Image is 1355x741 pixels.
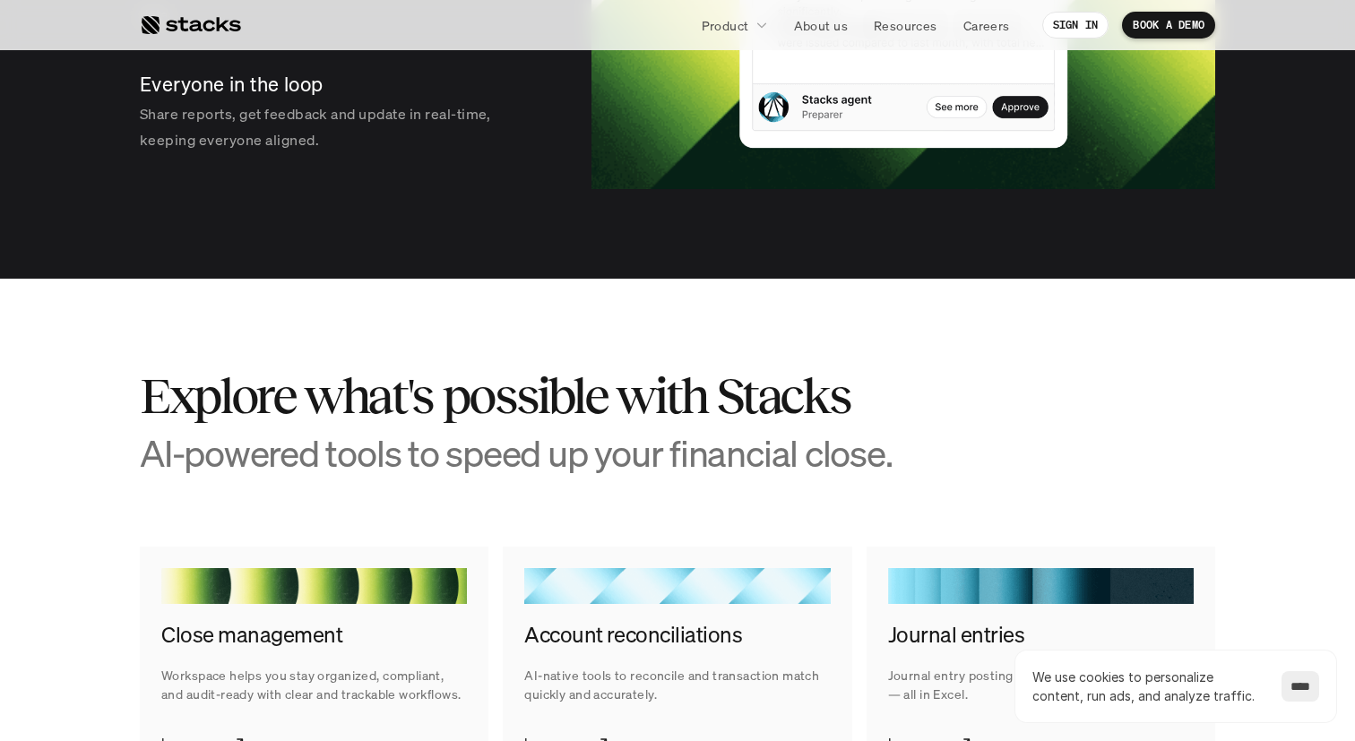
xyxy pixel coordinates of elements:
[1053,19,1099,31] p: SIGN IN
[161,620,467,651] h4: Close management
[783,9,859,41] a: About us
[211,341,290,354] a: Privacy Policy
[1122,12,1215,39] a: BOOK A DEMO
[140,71,548,99] p: Everyone in the loop
[863,9,948,41] a: Resources
[524,666,830,703] p: AI-native tools to reconcile and transaction match quickly and accurately.
[161,666,467,703] p: Workspace helps you stay organized, compliant, and audit-ready with clear and trackable workflows.
[794,16,848,35] p: About us
[1133,19,1204,31] p: BOOK A DEMO
[888,620,1194,651] h4: Journal entries
[1032,668,1264,705] p: We use cookies to personalize content, run ads, and analyze traffic.
[1042,12,1109,39] a: SIGN IN
[140,431,946,475] h3: AI-powered tools to speed up your financial close.
[524,620,830,651] h4: Account reconciliations
[963,16,1010,35] p: Careers
[140,101,548,153] p: Share reports, get feedback and update in real-time, keeping everyone aligned.
[702,16,749,35] p: Product
[953,9,1021,41] a: Careers
[874,16,937,35] p: Resources
[140,368,946,424] h2: Explore what's possible with Stacks
[888,666,1194,703] p: Journal entry posting faster, smarter, and error-free — all in Excel.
